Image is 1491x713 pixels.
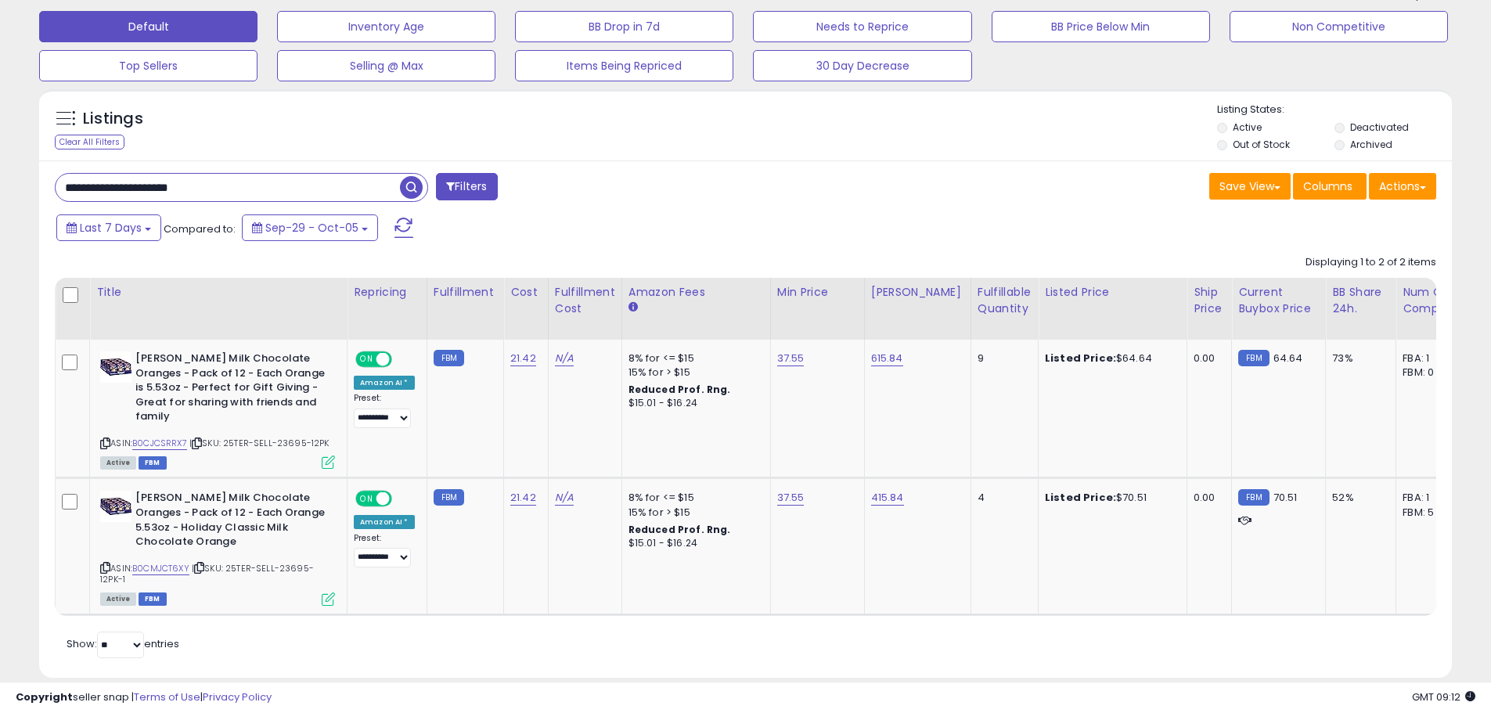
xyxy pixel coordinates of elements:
[871,351,903,366] a: 615.84
[1217,103,1452,117] p: Listing States:
[132,562,189,575] a: B0CMJCT6XY
[1045,490,1116,505] b: Listed Price:
[203,690,272,704] a: Privacy Policy
[164,221,236,236] span: Compared to:
[100,456,136,470] span: All listings currently available for purchase on Amazon
[80,220,142,236] span: Last 7 Days
[1303,178,1352,194] span: Columns
[628,284,764,301] div: Amazon Fees
[1412,690,1475,704] span: 2025-10-13 09:12 GMT
[56,214,161,241] button: Last 7 Days
[39,11,258,42] button: Default
[100,491,131,522] img: 51sNzpg5bEL._SL40_.jpg
[1350,121,1409,134] label: Deactivated
[777,284,858,301] div: Min Price
[515,11,733,42] button: BB Drop in 7d
[357,492,376,506] span: ON
[628,366,758,380] div: 15% for > $15
[277,50,495,81] button: Selling @ Max
[1194,351,1219,366] div: 0.00
[1233,121,1262,134] label: Active
[1350,138,1392,151] label: Archived
[753,50,971,81] button: 30 Day Decrease
[434,284,497,301] div: Fulfillment
[1332,284,1389,317] div: BB Share 24h.
[1045,351,1175,366] div: $64.64
[132,437,187,450] a: B0CJCSRRX7
[390,492,415,506] span: OFF
[135,491,326,553] b: [PERSON_NAME] Milk Chocolate Oranges - Pack of 12 - Each Orange 5.53oz - Holiday Classic Milk Cho...
[1403,284,1460,317] div: Num of Comp.
[100,491,335,603] div: ASIN:
[628,383,731,396] b: Reduced Prof. Rng.
[515,50,733,81] button: Items Being Repriced
[1403,506,1454,520] div: FBM: 5
[189,437,330,449] span: | SKU: 25TER-SELL-23695-12PK
[100,592,136,606] span: All listings currently available for purchase on Amazon
[628,537,758,550] div: $15.01 - $16.24
[1238,489,1269,506] small: FBM
[1306,255,1436,270] div: Displaying 1 to 2 of 2 items
[510,284,542,301] div: Cost
[139,592,167,606] span: FBM
[83,108,143,130] h5: Listings
[354,284,420,301] div: Repricing
[1403,366,1454,380] div: FBM: 0
[978,491,1026,505] div: 4
[628,397,758,410] div: $15.01 - $16.24
[134,690,200,704] a: Terms of Use
[96,284,340,301] div: Title
[1403,491,1454,505] div: FBA: 1
[135,351,326,428] b: [PERSON_NAME] Milk Chocolate Oranges - Pack of 12 - Each Orange is 5.53oz - Perfect for Gift Givi...
[628,301,638,315] small: Amazon Fees.
[55,135,124,149] div: Clear All Filters
[390,353,415,366] span: OFF
[242,214,378,241] button: Sep-29 - Oct-05
[39,50,258,81] button: Top Sellers
[1045,491,1175,505] div: $70.51
[16,690,272,705] div: seller snap | |
[265,220,358,236] span: Sep-29 - Oct-05
[1273,490,1298,505] span: 70.51
[1194,284,1225,317] div: Ship Price
[753,11,971,42] button: Needs to Reprice
[434,350,464,366] small: FBM
[354,393,415,428] div: Preset:
[1238,284,1319,317] div: Current Buybox Price
[100,562,314,585] span: | SKU: 25TER-SELL-23695-12PK-1
[510,490,536,506] a: 21.42
[1045,284,1180,301] div: Listed Price
[1369,173,1436,200] button: Actions
[1233,138,1290,151] label: Out of Stock
[555,351,574,366] a: N/A
[354,376,415,390] div: Amazon AI *
[871,490,904,506] a: 415.84
[628,491,758,505] div: 8% for <= $15
[777,351,805,366] a: 37.55
[100,351,131,383] img: 51TcbTNK3DL._SL40_.jpg
[16,690,73,704] strong: Copyright
[628,506,758,520] div: 15% for > $15
[1045,351,1116,366] b: Listed Price:
[436,173,497,200] button: Filters
[354,515,415,529] div: Amazon AI *
[277,11,495,42] button: Inventory Age
[1238,350,1269,366] small: FBM
[1293,173,1367,200] button: Columns
[1230,11,1448,42] button: Non Competitive
[1209,173,1291,200] button: Save View
[628,351,758,366] div: 8% for <= $15
[434,489,464,506] small: FBM
[978,351,1026,366] div: 9
[510,351,536,366] a: 21.42
[100,351,335,467] div: ASIN:
[1332,351,1384,366] div: 73%
[1194,491,1219,505] div: 0.00
[992,11,1210,42] button: BB Price Below Min
[139,456,167,470] span: FBM
[777,490,805,506] a: 37.55
[67,636,179,651] span: Show: entries
[555,284,615,317] div: Fulfillment Cost
[354,533,415,568] div: Preset:
[1332,491,1384,505] div: 52%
